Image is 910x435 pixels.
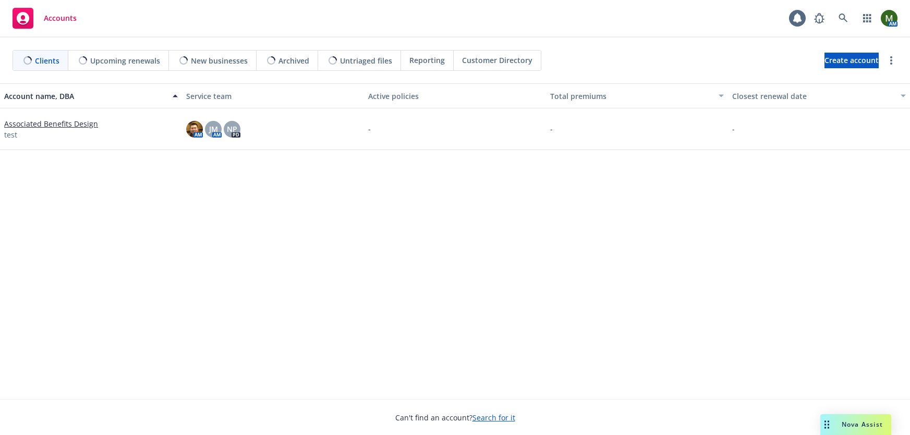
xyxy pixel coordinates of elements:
[824,53,879,68] a: Create account
[472,413,515,422] a: Search for it
[90,55,160,66] span: Upcoming renewals
[209,123,218,134] span: JM
[191,55,248,66] span: New businesses
[732,91,894,102] div: Closest renewal date
[227,123,237,134] span: NP
[182,83,364,108] button: Service team
[546,83,728,108] button: Total premiums
[186,91,360,102] div: Service team
[368,91,542,102] div: Active policies
[857,8,878,29] a: Switch app
[550,123,553,134] span: -
[462,55,532,66] span: Customer Directory
[833,8,854,29] a: Search
[732,123,735,134] span: -
[395,412,515,423] span: Can't find an account?
[4,129,17,140] span: test
[35,55,59,66] span: Clients
[4,91,166,102] div: Account name, DBA
[809,8,830,29] a: Report a Bug
[44,14,77,22] span: Accounts
[728,83,910,108] button: Closest renewal date
[824,51,879,70] span: Create account
[885,54,897,67] a: more
[278,55,309,66] span: Archived
[186,121,203,138] img: photo
[409,55,445,66] span: Reporting
[820,414,891,435] button: Nova Assist
[364,83,546,108] button: Active policies
[820,414,833,435] div: Drag to move
[340,55,392,66] span: Untriaged files
[881,10,897,27] img: photo
[4,118,98,129] a: Associated Benefits Design
[368,123,371,134] span: -
[842,420,883,429] span: Nova Assist
[8,4,81,33] a: Accounts
[550,91,712,102] div: Total premiums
